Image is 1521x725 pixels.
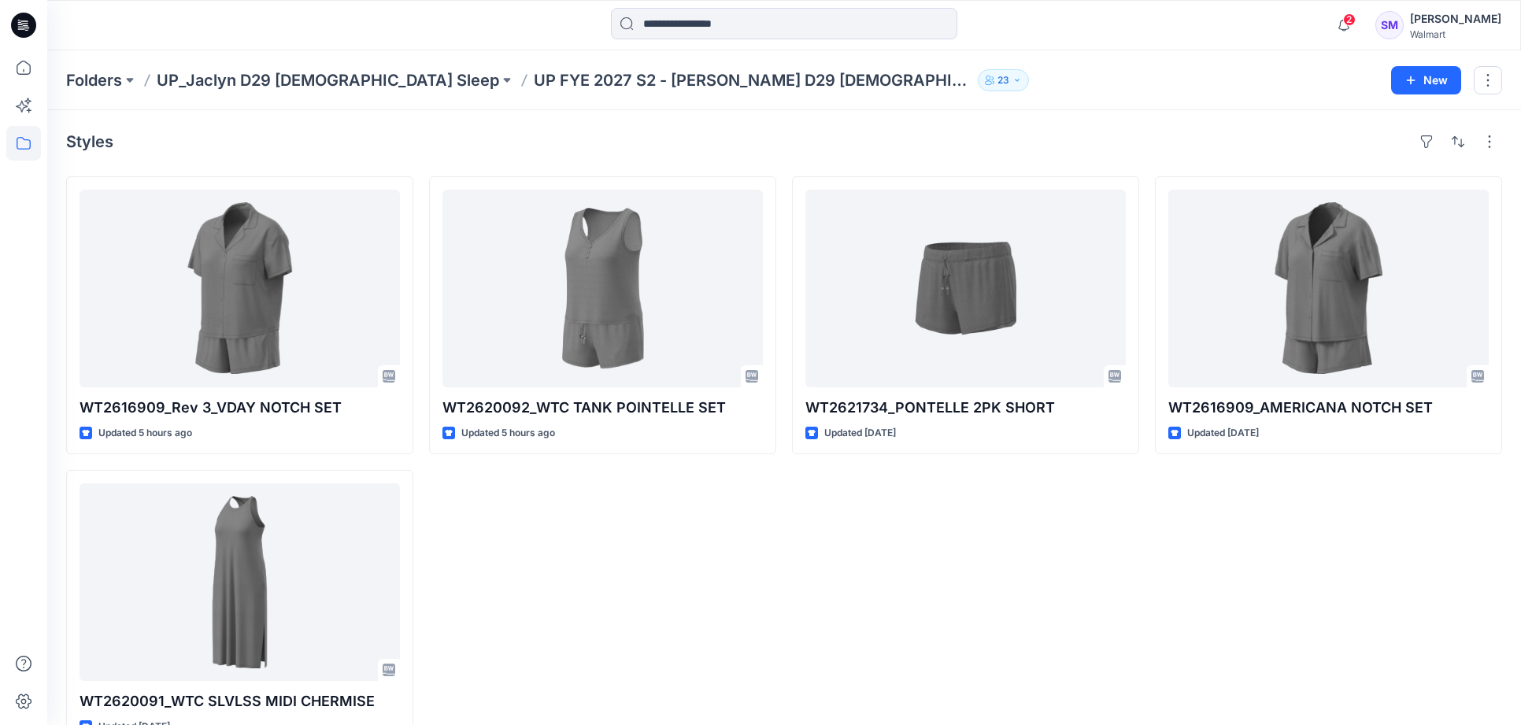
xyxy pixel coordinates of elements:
div: SM [1375,11,1404,39]
div: [PERSON_NAME] [1410,9,1501,28]
p: WT2616909_Rev 3_VDAY NOTCH SET [80,397,400,419]
p: UP FYE 2027 S2 - [PERSON_NAME] D29 [DEMOGRAPHIC_DATA] Sleepwear [534,69,971,91]
button: New [1391,66,1461,94]
p: Updated [DATE] [1187,425,1259,442]
p: Updated 5 hours ago [461,425,555,442]
a: WT2616909_Rev 3_VDAY NOTCH SET [80,190,400,387]
a: WT2620092_WTC TANK POINTELLE SET [442,190,763,387]
p: WT2621734_PONTELLE 2PK SHORT [805,397,1126,419]
span: 2 [1343,13,1356,26]
p: Updated 5 hours ago [98,425,192,442]
p: Updated [DATE] [824,425,896,442]
p: WT2620092_WTC TANK POINTELLE SET [442,397,763,419]
a: WT2616909_AMERICANA NOTCH SET [1168,190,1489,387]
a: Folders [66,69,122,91]
a: WT2621734_PONTELLE 2PK SHORT [805,190,1126,387]
p: WT2616909_AMERICANA NOTCH SET [1168,397,1489,419]
p: WT2620091_WTC SLVLSS MIDI CHERMISE [80,690,400,712]
a: UP_Jaclyn D29 [DEMOGRAPHIC_DATA] Sleep [157,69,499,91]
p: 23 [997,72,1009,89]
a: WT2620091_WTC SLVLSS MIDI CHERMISE [80,483,400,681]
div: Walmart [1410,28,1501,40]
button: 23 [978,69,1029,91]
h4: Styles [66,132,113,151]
